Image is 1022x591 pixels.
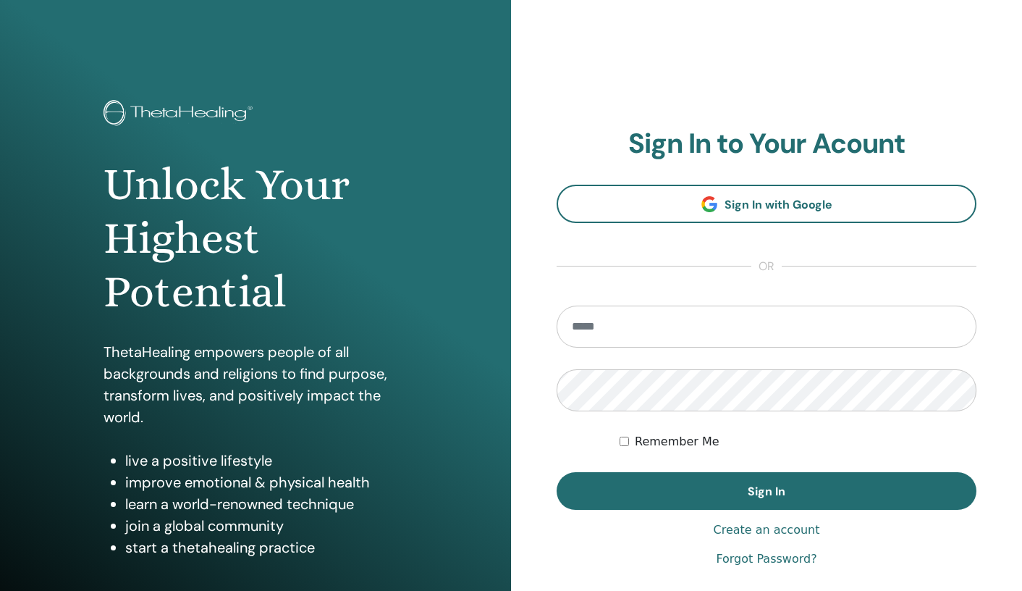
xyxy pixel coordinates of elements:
span: Sign In [748,484,785,499]
li: join a global community [125,515,408,537]
li: learn a world-renowned technique [125,493,408,515]
a: Create an account [713,521,819,539]
li: improve emotional & physical health [125,471,408,493]
span: Sign In with Google [725,197,832,212]
p: ThetaHealing empowers people of all backgrounds and religions to find purpose, transform lives, a... [104,341,408,428]
a: Forgot Password? [716,550,816,568]
h1: Unlock Your Highest Potential [104,158,408,319]
a: Sign In with Google [557,185,976,223]
label: Remember Me [635,433,719,450]
li: start a thetahealing practice [125,537,408,558]
li: live a positive lifestyle [125,450,408,471]
h2: Sign In to Your Acount [557,127,976,161]
span: or [751,258,782,275]
div: Keep me authenticated indefinitely or until I manually logout [620,433,976,450]
button: Sign In [557,472,976,510]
